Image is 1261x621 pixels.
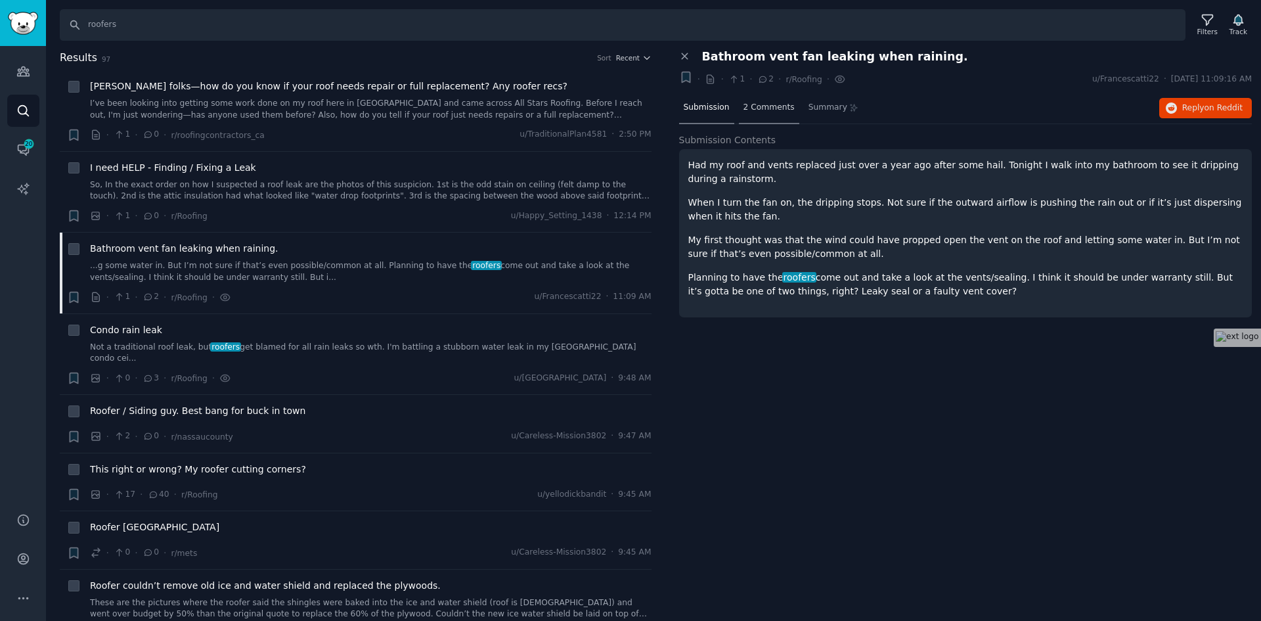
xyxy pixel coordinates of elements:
span: · [164,128,166,142]
span: 1 [114,210,130,222]
span: 20 [23,139,35,149]
input: Search Keyword [60,9,1185,41]
span: u/[GEOGRAPHIC_DATA] [514,373,607,384]
div: Sort [597,53,611,62]
span: roofers [210,342,241,352]
a: Roofer [GEOGRAPHIC_DATA] [90,520,219,534]
span: 12:14 PM [613,210,651,222]
button: Recent [616,53,652,62]
span: Recent [616,53,640,62]
span: Reply [1182,103,1243,114]
span: 9:47 AM [618,430,651,442]
span: · [106,128,109,142]
span: · [606,210,609,222]
a: Condo rain leak [90,323,162,337]
span: · [106,430,109,444]
span: r/roofingcontractors_ca [171,131,264,140]
a: Bathroom vent fan leaking when raining. [90,242,278,256]
span: u/Careless-Mission3802 [511,547,606,559]
a: 20 [7,133,39,166]
a: So, In the exact order on how I suspected a roof leak are the photos of this suspicion. 1st is th... [90,179,652,202]
span: · [164,209,166,223]
span: · [212,371,215,385]
span: r/nassaucounty [171,432,232,442]
span: u/Francescatti22 [535,291,602,303]
span: Summary [808,102,847,114]
span: [DATE] 11:09:16 AM [1171,74,1252,85]
span: roofers [471,261,502,270]
div: Track [1229,27,1247,36]
span: Submission Contents [679,133,776,147]
span: · [827,72,830,86]
span: · [611,489,613,501]
span: 40 [148,489,169,501]
span: · [135,546,137,560]
span: 0 [143,129,159,141]
span: u/yellodickbandit [537,489,606,501]
span: 2 Comments [743,102,795,114]
span: · [164,290,166,304]
span: · [135,371,137,385]
span: u/Francescatti22 [1092,74,1159,85]
a: This right or wrong? My roofer cutting corners? [90,463,306,476]
span: 2 [114,430,130,442]
span: 17 [114,489,135,501]
span: 0 [143,547,159,559]
span: 9:48 AM [618,373,651,384]
span: on Reddit [1205,103,1243,112]
span: · [164,371,166,385]
a: I need HELP - Finding / Fixing a Leak [90,161,256,175]
span: · [611,373,613,384]
span: 3 [143,373,159,384]
span: · [106,290,109,304]
button: Replyon Reddit [1159,98,1252,119]
span: r/Roofing [171,374,207,383]
span: 1 [114,129,130,141]
span: · [174,488,177,501]
span: · [697,72,700,86]
button: Track [1225,11,1252,39]
span: · [611,430,613,442]
span: · [749,72,752,86]
span: 9:45 AM [618,489,651,501]
p: Had my roof and vents replaced just over a year ago after some hail. Tonight I walk into my bathr... [688,158,1243,186]
a: I’ve been looking into getting some work done on my roof here in [GEOGRAPHIC_DATA] and came acros... [90,98,652,121]
span: 1 [114,291,130,303]
span: · [106,546,109,560]
span: · [135,209,137,223]
span: 9:45 AM [618,547,651,559]
span: 2 [143,291,159,303]
span: 0 [114,373,130,384]
a: Not a traditional roof leak, butroofersget blamed for all rain leaks so wth. I'm battling a stubb... [90,342,652,365]
span: 2:50 PM [619,129,651,141]
span: · [1164,74,1166,85]
span: u/Careless-Mission3802 [511,430,606,442]
span: u/Happy_Setting_1438 [511,210,602,222]
span: Bathroom vent fan leaking when raining. [702,50,968,64]
span: r/Roofing [171,212,207,221]
span: r/Roofing [785,75,822,84]
span: · [140,488,143,501]
span: roofers [782,272,817,283]
span: · [106,488,109,501]
span: 0 [143,430,159,442]
span: · [212,290,215,304]
span: 97 [102,55,110,63]
span: 2 [757,74,774,85]
a: Roofer couldn’t remove old ice and water shield and replaced the plywoods. [90,579,441,593]
a: Roofer / Siding guy. Best bang for buck in town [90,404,305,418]
span: · [106,209,109,223]
span: · [611,129,614,141]
span: 11:09 AM [613,291,651,303]
span: · [164,546,166,560]
p: Planning to have the come out and take a look at the vents/sealing. I think it should be under wa... [688,271,1243,298]
a: [PERSON_NAME] folks—how do you know if your roof needs repair or full replacement? Any roofer recs? [90,80,567,93]
span: 1 [728,74,745,85]
span: · [135,430,137,444]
